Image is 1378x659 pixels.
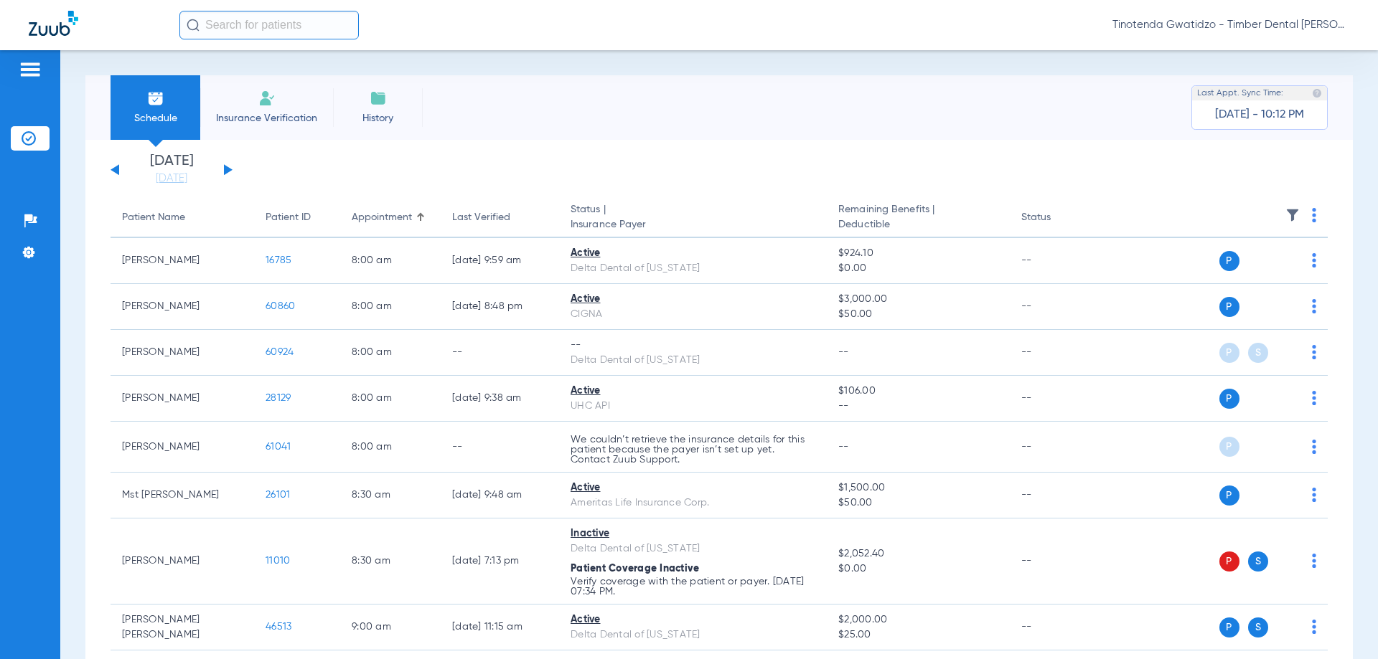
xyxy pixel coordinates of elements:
[1010,198,1107,238] th: Status
[571,261,815,276] div: Delta Dental of [US_STATE]
[340,518,441,605] td: 8:30 AM
[266,442,291,452] span: 61041
[1248,343,1268,363] span: S
[19,61,42,78] img: hamburger-icon
[441,473,559,518] td: [DATE] 9:48 AM
[571,384,815,399] div: Active
[571,217,815,232] span: Insurance Payer
[1312,299,1316,313] img: group-dot-blue.svg
[441,518,559,605] td: [DATE] 7:13 PM
[340,473,441,518] td: 8:30 AM
[1312,554,1316,568] img: group-dot-blue.svg
[838,442,849,452] span: --
[559,198,827,238] th: Status |
[111,330,254,376] td: [PERSON_NAME]
[111,473,254,518] td: Mst [PERSON_NAME]
[266,393,291,403] span: 28129
[340,376,441,422] td: 8:00 AM
[266,556,290,566] span: 11010
[441,238,559,284] td: [DATE] 9:59 AM
[571,627,815,643] div: Delta Dental of [US_STATE]
[1219,343,1239,363] span: P
[344,111,412,125] span: History
[1312,345,1316,359] img: group-dot-blue.svg
[179,11,359,39] input: Search for patients
[441,284,559,330] td: [DATE] 8:48 PM
[147,90,164,107] img: Schedule
[1312,440,1316,454] img: group-dot-blue.svg
[838,496,998,511] span: $50.00
[266,622,291,632] span: 46513
[1312,391,1316,405] img: group-dot-blue.svg
[352,210,412,225] div: Appointment
[1312,88,1322,98] img: last sync help info
[441,330,559,376] td: --
[571,496,815,511] div: Ameritas Life Insurance Corp.
[571,307,815,322] div: CIGNA
[1010,422,1107,473] td: --
[1285,208,1300,222] img: filter.svg
[211,111,322,125] span: Insurance Verification
[340,330,441,376] td: 8:00 AM
[1219,617,1239,637] span: P
[370,90,387,107] img: History
[121,111,189,125] span: Schedule
[571,399,815,414] div: UHC API
[1010,330,1107,376] td: --
[340,422,441,473] td: 8:00 AM
[441,422,559,473] td: --
[1215,108,1304,122] span: [DATE] - 10:12 PM
[838,246,998,261] span: $924.10
[1312,488,1316,502] img: group-dot-blue.svg
[1010,473,1107,518] td: --
[571,246,815,261] div: Active
[111,284,254,330] td: [PERSON_NAME]
[1219,485,1239,506] span: P
[838,612,998,627] span: $2,000.00
[1312,208,1316,222] img: group-dot-blue.svg
[571,480,815,496] div: Active
[441,376,559,422] td: [DATE] 9:38 AM
[571,612,815,627] div: Active
[266,490,290,500] span: 26101
[1219,389,1239,409] span: P
[571,353,815,368] div: Delta Dental of [US_STATE]
[29,11,78,36] img: Zuub Logo
[1112,18,1349,32] span: Tinotenda Gwatidzo - Timber Dental [PERSON_NAME]
[838,292,998,307] span: $3,000.00
[1248,617,1268,637] span: S
[571,435,815,465] p: We couldn’t retrieve the insurance details for this patient because the payer isn’t set up yet. C...
[838,307,998,322] span: $50.00
[571,577,815,597] p: Verify coverage with the patient or payer. [DATE] 07:34 PM.
[122,210,243,225] div: Patient Name
[838,480,998,496] span: $1,500.00
[838,546,998,561] span: $2,052.40
[1219,437,1239,457] span: P
[571,564,699,574] span: Patient Coverage Inactive
[266,347,294,357] span: 60924
[266,301,295,311] span: 60860
[128,154,215,186] li: [DATE]
[1312,253,1316,267] img: group-dot-blue.svg
[838,399,998,414] span: --
[1306,590,1378,659] iframe: Chat Widget
[1248,551,1268,572] span: S
[1010,238,1107,284] td: --
[838,561,998,577] span: $0.00
[838,261,998,276] span: $0.00
[1219,297,1239,317] span: P
[187,19,200,32] img: Search Icon
[838,347,849,357] span: --
[1010,605,1107,650] td: --
[111,422,254,473] td: [PERSON_NAME]
[838,217,998,232] span: Deductible
[452,210,510,225] div: Last Verified
[571,526,815,541] div: Inactive
[111,605,254,650] td: [PERSON_NAME] [PERSON_NAME]
[340,605,441,650] td: 9:00 AM
[266,255,291,265] span: 16785
[111,376,254,422] td: [PERSON_NAME]
[266,210,329,225] div: Patient ID
[441,605,559,650] td: [DATE] 11:15 AM
[452,210,548,225] div: Last Verified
